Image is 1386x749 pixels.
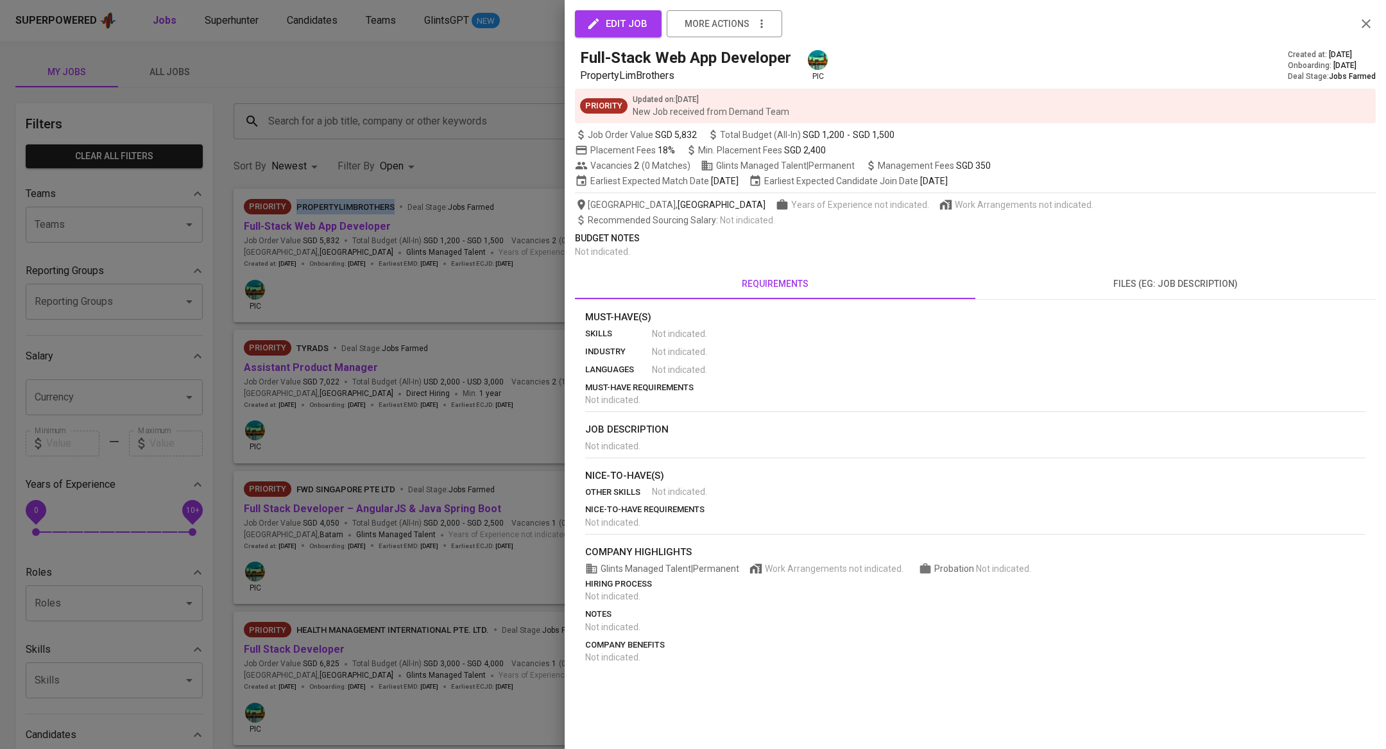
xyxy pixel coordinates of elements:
[652,363,707,376] span: Not indicated .
[580,47,791,68] h5: Full-Stack Web App Developer
[1288,60,1376,71] div: Onboarding :
[784,145,826,155] span: SGD 2,400
[1333,60,1356,71] span: [DATE]
[585,381,1365,394] p: must-have requirements
[580,69,674,82] span: PropertyLimBrothers
[720,215,775,225] span: Not indicated .
[707,128,894,141] span: Total Budget (All-In)
[585,503,1365,516] p: nice-to-have requirements
[588,215,720,225] span: Recommended Sourcing Salary :
[575,175,739,187] span: Earliest Expected Match Date
[983,276,1368,292] span: files (eg: job description)
[1329,49,1352,60] span: [DATE]
[878,160,991,171] span: Management Fees
[585,310,1365,325] p: Must-Have(s)
[698,145,826,155] span: Min. Placement Fees
[701,159,855,172] span: Glints Managed Talent | Permanent
[585,578,1365,590] p: hiring process
[976,564,1031,574] span: Not indicated .
[803,128,844,141] span: SGD 1,200
[589,15,647,32] span: edit job
[575,128,697,141] span: Job Order Value
[585,562,739,575] span: Glints Managed Talent | Permanent
[678,198,766,211] span: [GEOGRAPHIC_DATA]
[575,246,630,257] span: Not indicated .
[585,422,1365,437] p: job description
[585,622,640,632] span: Not indicated .
[575,232,1376,245] p: Budget Notes
[685,16,749,32] span: more actions
[585,441,640,451] span: Not indicated .
[585,591,640,601] span: Not indicated .
[585,363,652,376] p: languages
[652,345,707,358] span: Not indicated .
[585,639,1365,651] p: company benefits
[791,198,929,211] span: Years of Experience not indicated.
[585,608,1365,621] p: notes
[585,652,640,662] span: Not indicated .
[575,159,690,172] span: Vacancies ( 0 Matches )
[956,160,991,171] span: SGD 350
[711,175,739,187] span: [DATE]
[853,128,894,141] span: SGD 1,500
[585,486,652,499] p: other skills
[633,94,789,105] p: Updated on : [DATE]
[585,327,652,340] p: skills
[667,10,782,37] button: more actions
[1329,72,1376,81] span: Jobs Farmed
[633,105,789,118] p: New Job received from Demand Team
[808,50,828,70] img: a5d44b89-0c59-4c54-99d0-a63b29d42bd3.jpg
[632,159,639,172] span: 2
[585,469,1365,483] p: nice-to-have(s)
[590,145,675,155] span: Placement Fees
[655,128,697,141] span: SGD 5,832
[1288,71,1376,82] div: Deal Stage :
[934,564,976,574] span: Probation
[585,545,1365,560] p: company highlights
[1288,49,1376,60] div: Created at :
[765,562,903,575] span: Work Arrangements not indicated.
[807,49,829,82] div: pic
[658,145,675,155] span: 18%
[585,395,640,405] span: Not indicated .
[575,10,662,37] button: edit job
[955,198,1093,211] span: Work Arrangements not indicated.
[920,175,948,187] span: [DATE]
[580,100,628,112] span: Priority
[652,485,707,498] span: Not indicated .
[585,517,640,528] span: Not indicated .
[652,327,707,340] span: Not indicated .
[749,175,948,187] span: Earliest Expected Candidate Join Date
[575,198,766,211] span: [GEOGRAPHIC_DATA] ,
[847,128,850,141] span: -
[585,345,652,358] p: industry
[583,276,968,292] span: requirements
